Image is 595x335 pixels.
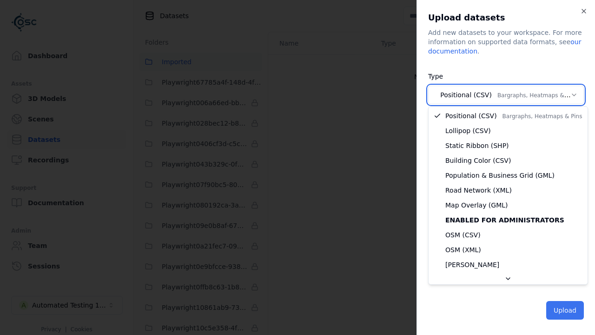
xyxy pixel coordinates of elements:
span: Map Overlay (GML) [445,201,508,210]
span: Population & Business Grid (GML) [445,171,555,180]
span: Positional (CSV) [445,111,582,121]
span: Bargraphs, Heatmaps & Pins [502,113,582,120]
span: [PERSON_NAME] [445,260,499,269]
span: OSM (XML) [445,245,481,255]
div: Enabled for administrators [430,213,586,228]
span: OSM (CSV) [445,230,481,240]
span: Static Ribbon (SHP) [445,141,509,150]
span: Building Color (CSV) [445,156,511,165]
span: Lollipop (CSV) [445,126,491,135]
span: Road Network (XML) [445,186,512,195]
